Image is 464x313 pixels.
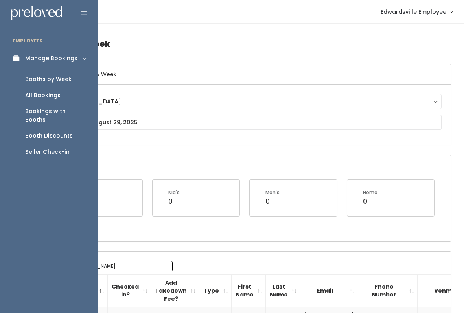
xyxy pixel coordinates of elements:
[265,189,280,196] div: Men's
[41,64,451,85] h6: Select Location & Week
[25,107,86,124] div: Bookings with Booths
[232,274,266,307] th: First Name: activate to sort column ascending
[300,274,358,307] th: Email: activate to sort column ascending
[25,91,61,99] div: All Bookings
[168,196,180,206] div: 0
[57,97,434,106] div: [GEOGRAPHIC_DATA]
[25,132,73,140] div: Booth Discounts
[108,274,151,307] th: Checked in?: activate to sort column ascending
[25,54,77,63] div: Manage Bookings
[50,94,442,109] button: [GEOGRAPHIC_DATA]
[358,274,418,307] th: Phone Number: activate to sort column ascending
[199,274,232,307] th: Type: activate to sort column ascending
[381,7,446,16] span: Edwardsville Employee
[25,75,72,83] div: Booths by Week
[266,274,300,307] th: Last Name: activate to sort column ascending
[168,189,180,196] div: Kid's
[363,196,377,206] div: 0
[50,115,442,130] input: August 23 - August 29, 2025
[151,274,199,307] th: Add Takedown Fee?: activate to sort column ascending
[40,33,451,55] h4: Booths by Week
[373,3,461,20] a: Edwardsville Employee
[72,261,173,271] input: Search:
[363,189,377,196] div: Home
[44,261,173,271] label: Search:
[25,148,70,156] div: Seller Check-in
[265,196,280,206] div: 0
[11,6,62,21] img: preloved logo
